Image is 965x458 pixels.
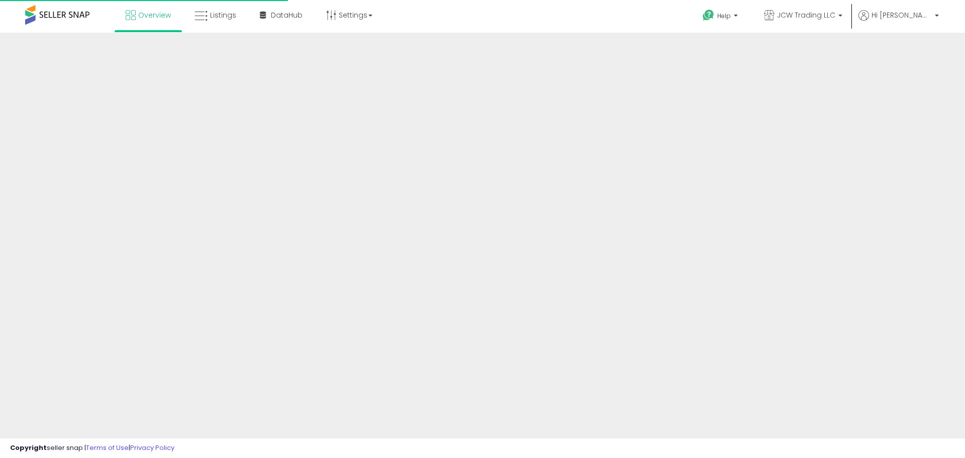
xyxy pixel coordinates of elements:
a: Terms of Use [86,443,129,452]
span: Hi [PERSON_NAME] [872,10,932,20]
span: JCW Trading LLC [777,10,835,20]
a: Privacy Policy [130,443,174,452]
a: Hi [PERSON_NAME] [858,10,939,33]
span: Help [717,12,731,20]
span: DataHub [271,10,303,20]
div: seller snap | | [10,443,174,453]
strong: Copyright [10,443,47,452]
a: Help [695,2,748,33]
i: Get Help [702,9,715,22]
span: Overview [138,10,171,20]
span: Listings [210,10,236,20]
